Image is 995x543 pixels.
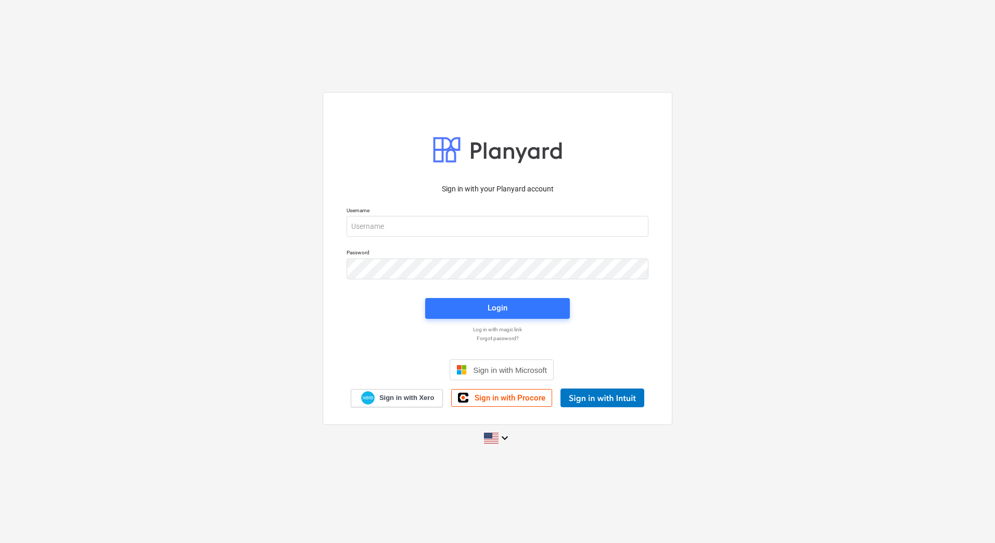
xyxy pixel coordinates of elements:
input: Username [347,216,648,237]
i: keyboard_arrow_down [499,432,511,444]
img: Microsoft logo [456,365,467,375]
span: Sign in with Procore [475,393,545,403]
div: Login [488,301,507,315]
img: Xero logo [361,391,375,405]
p: Username [347,207,648,216]
span: Sign in with Microsoft [473,366,547,374]
button: Login [425,298,570,319]
span: Sign in with Xero [379,393,434,403]
a: Log in with magic link [341,326,654,333]
p: Password [347,249,648,258]
a: Forgot password? [341,335,654,342]
a: Sign in with Procore [451,389,552,407]
p: Sign in with your Planyard account [347,184,648,195]
a: Sign in with Xero [351,389,443,407]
